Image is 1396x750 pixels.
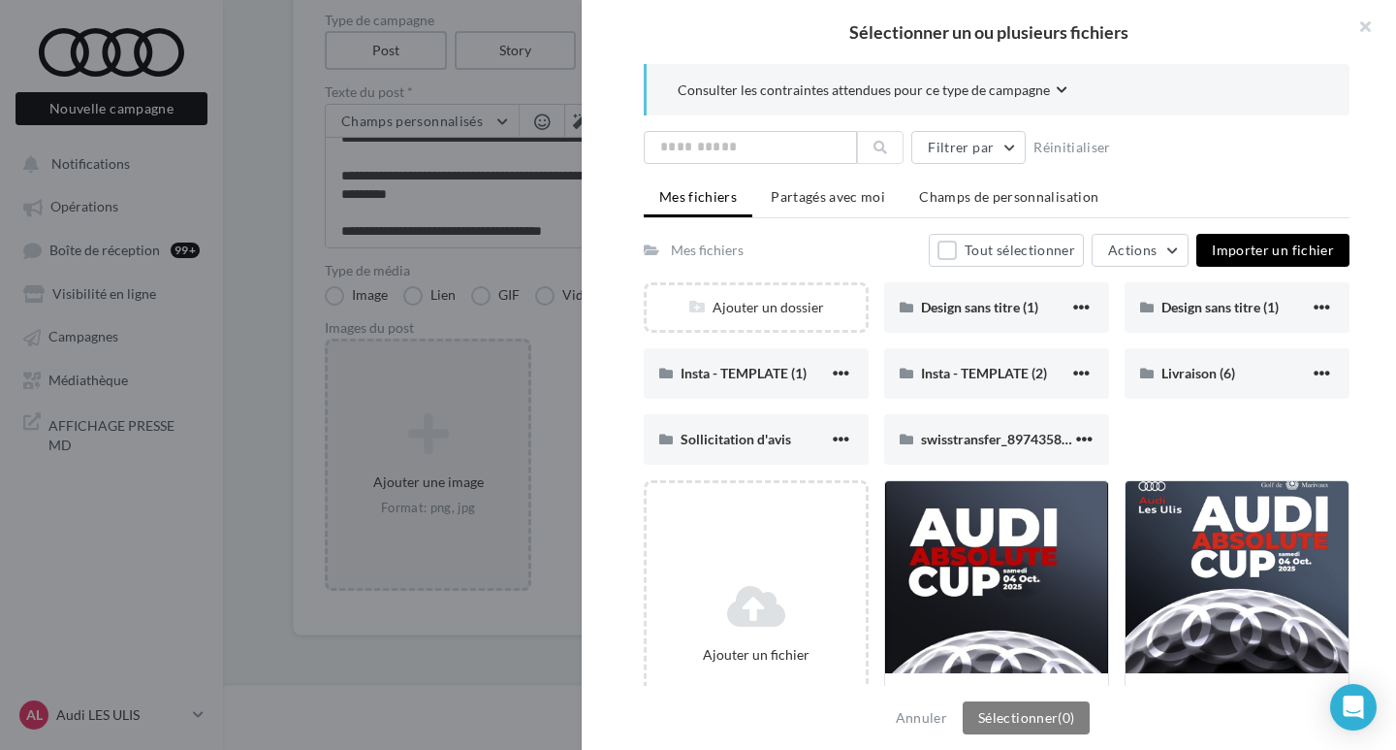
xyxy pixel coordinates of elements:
[919,188,1098,205] span: Champs de personnalisation
[1092,234,1189,267] button: Actions
[659,188,737,205] span: Mes fichiers
[771,188,885,205] span: Partagés avec moi
[1196,234,1349,267] button: Importer un fichier
[1058,709,1074,726] span: (0)
[654,645,858,665] div: Ajouter un fichier
[1161,365,1235,381] span: Livraison (6)
[1212,242,1334,258] span: Importer un fichier
[678,81,1050,100] span: Consulter les contraintes attendues pour ce type de campagne
[1330,684,1377,731] div: Open Intercom Messenger
[1161,299,1279,315] span: Design sans titre (1)
[681,431,791,447] span: Sollicitation d'avis
[921,365,1047,381] span: Insta - TEMPLATE (2)
[613,23,1365,41] h2: Sélectionner un ou plusieurs fichiers
[963,701,1090,734] button: Sélectionner(0)
[888,706,955,730] button: Annuler
[1108,242,1157,258] span: Actions
[911,131,1026,164] button: Filtrer par
[647,298,866,317] div: Ajouter un dossier
[929,234,1084,267] button: Tout sélectionner
[678,80,1067,104] button: Consulter les contraintes attendues pour ce type de campagne
[681,365,807,381] span: Insta - TEMPLATE (1)
[921,431,1267,447] span: swisstransfer_8974358b-caa4-4894-9ad3-cd76bbce0dc9
[1026,136,1119,159] button: Réinitialiser
[671,241,744,260] div: Mes fichiers
[921,299,1038,315] span: Design sans titre (1)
